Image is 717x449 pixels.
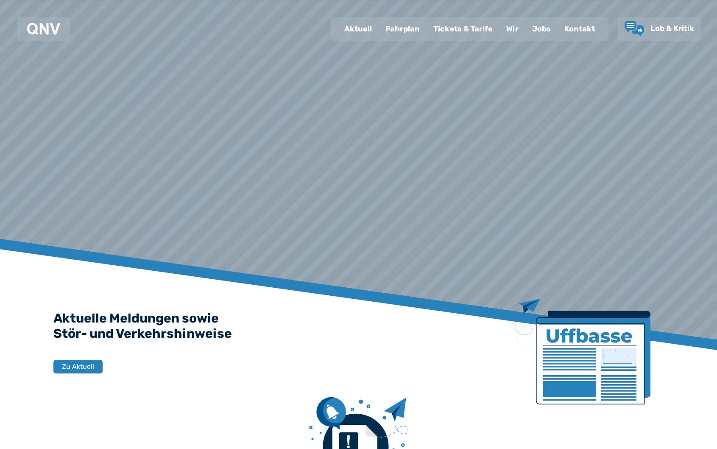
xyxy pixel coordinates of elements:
img: QNV Logo [27,23,60,35]
a: Jobs [525,18,558,40]
a: QNV Logo [27,20,60,37]
a: Tickets & Tarife [427,18,499,40]
img: Zeitung mit Titel Uffbase [515,299,650,404]
a: Lob & Kritik [625,21,694,36]
a: Wir [499,18,525,40]
a: Fahrplan [379,18,427,40]
a: Kontakt [558,18,602,40]
h2: Aktuelle Meldungen sowie Stör- und Verkehrshinweise [53,311,664,341]
a: Aktuell [338,18,379,40]
span: Lob & Kritik [650,24,694,33]
button: Zu Aktuell [53,360,103,373]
